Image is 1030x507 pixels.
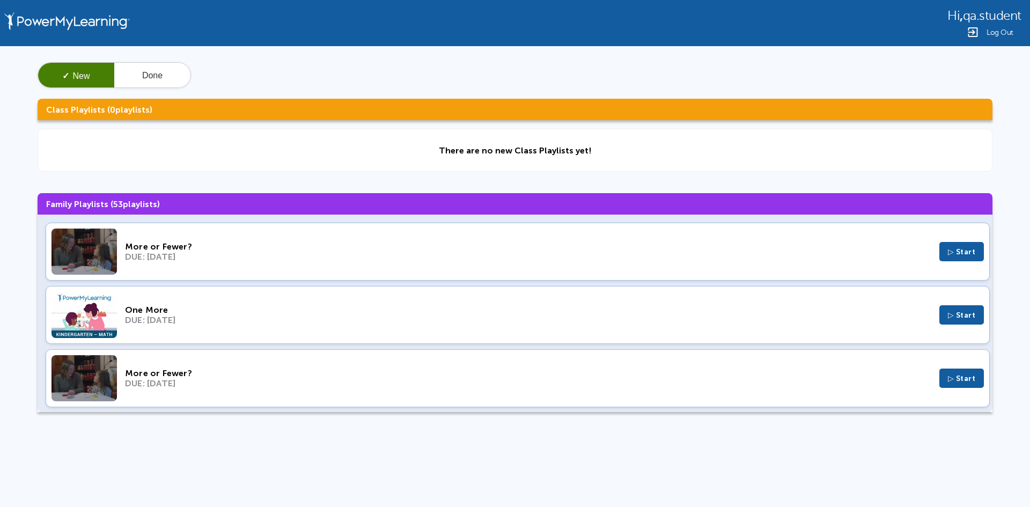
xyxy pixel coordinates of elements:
[125,368,931,378] div: More or Fewer?
[439,145,592,156] div: There are no new Class Playlists yet!
[38,193,992,215] h3: Family Playlists ( playlists)
[948,247,976,256] span: ▷ Start
[114,63,190,89] button: Done
[963,9,1021,23] span: qa.student
[948,311,976,320] span: ▷ Start
[939,369,984,388] button: ▷ Start
[38,99,992,120] h3: Class Playlists ( playlists)
[125,241,931,252] div: More or Fewer?
[939,242,984,261] button: ▷ Start
[51,292,117,338] img: Thumbnail
[51,229,117,275] img: Thumbnail
[38,63,114,89] button: ✓New
[987,28,1013,36] span: Log Out
[966,26,979,39] img: Logout Icon
[947,9,960,23] span: Hi
[939,305,984,325] button: ▷ Start
[947,8,1021,23] div: ,
[984,459,1022,499] iframe: Chat
[110,105,115,115] span: 0
[51,355,117,401] img: Thumbnail
[62,71,69,80] span: ✓
[125,315,931,325] div: DUE: [DATE]
[125,305,931,315] div: One More
[113,199,123,209] span: 53
[125,378,931,388] div: DUE: [DATE]
[125,252,931,262] div: DUE: [DATE]
[948,374,976,383] span: ▷ Start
